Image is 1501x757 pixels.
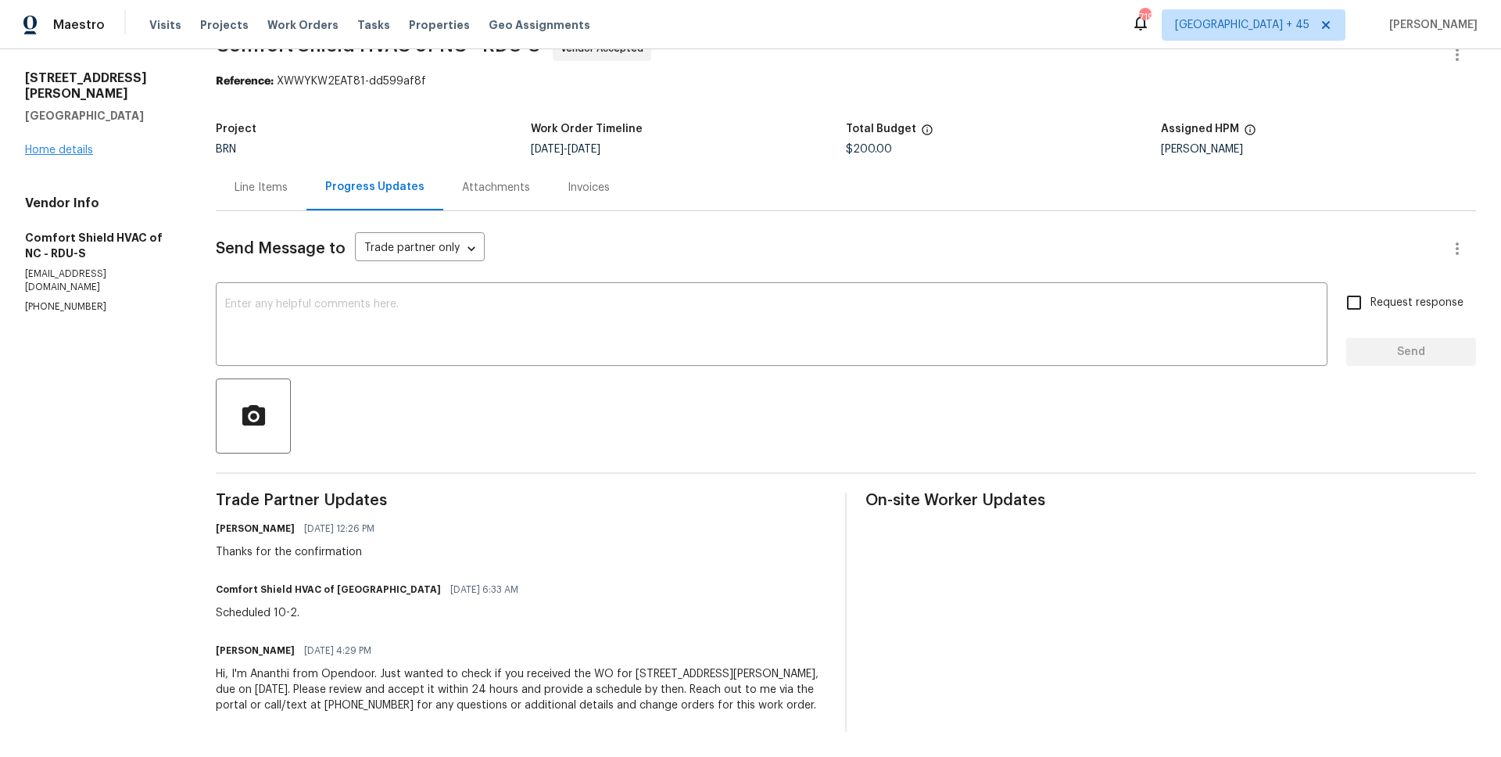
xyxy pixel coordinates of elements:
[216,124,256,135] h5: Project
[25,145,93,156] a: Home details
[568,180,610,196] div: Invoices
[1139,9,1150,25] div: 719
[25,230,178,261] h5: Comfort Shield HVAC of NC - RDU-S
[149,17,181,33] span: Visits
[216,493,826,508] span: Trade Partner Updates
[865,493,1476,508] span: On-site Worker Updates
[216,76,274,87] b: Reference:
[25,196,178,211] h4: Vendor Info
[53,17,105,33] span: Maestro
[216,521,295,536] h6: [PERSON_NAME]
[531,144,600,155] span: -
[846,144,892,155] span: $200.00
[25,108,178,124] h5: [GEOGRAPHIC_DATA]
[216,643,295,658] h6: [PERSON_NAME]
[1161,124,1239,135] h5: Assigned HPM
[325,179,425,195] div: Progress Updates
[1175,17,1309,33] span: [GEOGRAPHIC_DATA] + 45
[409,17,470,33] span: Properties
[216,74,1476,89] div: XWWYKW2EAT81-dd599af8f
[1370,295,1463,311] span: Request response
[462,180,530,196] div: Attachments
[355,236,485,262] div: Trade partner only
[216,241,346,257] span: Send Message to
[25,300,178,314] p: [PHONE_NUMBER]
[216,582,441,597] h6: Comfort Shield HVAC of [GEOGRAPHIC_DATA]
[216,544,384,560] div: Thanks for the confirmation
[846,124,916,135] h5: Total Budget
[304,643,371,658] span: [DATE] 4:29 PM
[1383,17,1478,33] span: [PERSON_NAME]
[216,144,236,155] span: BRN
[216,36,540,55] span: Comfort Shield HVAC of NC - RDU-S
[216,605,528,621] div: Scheduled 10-2.
[200,17,249,33] span: Projects
[25,70,178,102] h2: [STREET_ADDRESS][PERSON_NAME]
[216,666,826,713] div: Hi, I'm Ananthi from Opendoor. Just wanted to check if you received the WO for [STREET_ADDRESS][P...
[267,17,339,33] span: Work Orders
[1161,144,1476,155] div: [PERSON_NAME]
[568,144,600,155] span: [DATE]
[1244,124,1256,144] span: The hpm assigned to this work order.
[531,124,643,135] h5: Work Order Timeline
[489,17,590,33] span: Geo Assignments
[25,267,178,294] p: [EMAIL_ADDRESS][DOMAIN_NAME]
[531,144,564,155] span: [DATE]
[450,582,518,597] span: [DATE] 6:33 AM
[357,20,390,30] span: Tasks
[235,180,288,196] div: Line Items
[921,124,933,144] span: The total cost of line items that have been proposed by Opendoor. This sum includes line items th...
[304,521,374,536] span: [DATE] 12:26 PM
